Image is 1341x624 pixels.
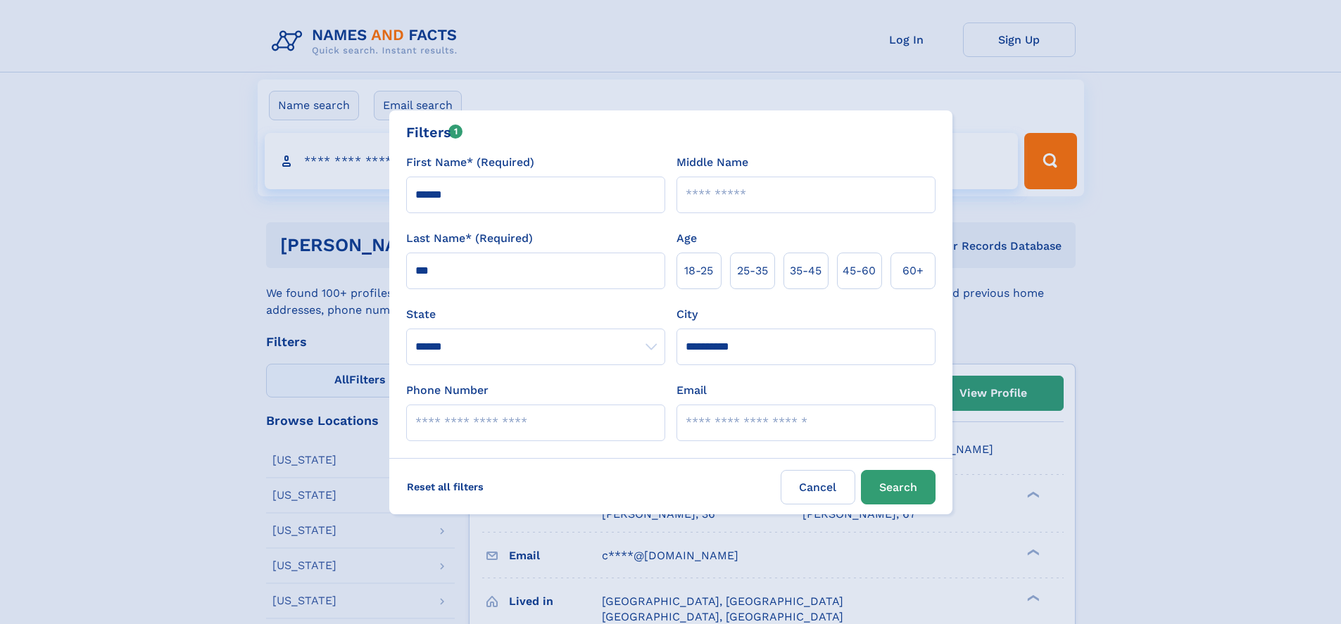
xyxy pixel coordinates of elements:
label: First Name* (Required) [406,154,534,171]
label: City [676,306,698,323]
label: Phone Number [406,382,489,399]
span: 35‑45 [790,262,821,279]
button: Search [861,470,936,504]
span: 18‑25 [684,262,713,279]
div: Filters [406,122,463,143]
label: Email [676,382,707,399]
span: 60+ [902,262,924,279]
span: 45‑60 [843,262,876,279]
label: Last Name* (Required) [406,230,533,247]
label: State [406,306,665,323]
label: Middle Name [676,154,748,171]
label: Reset all filters [398,470,493,504]
span: 25‑35 [737,262,768,279]
label: Age [676,230,697,247]
label: Cancel [781,470,855,504]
